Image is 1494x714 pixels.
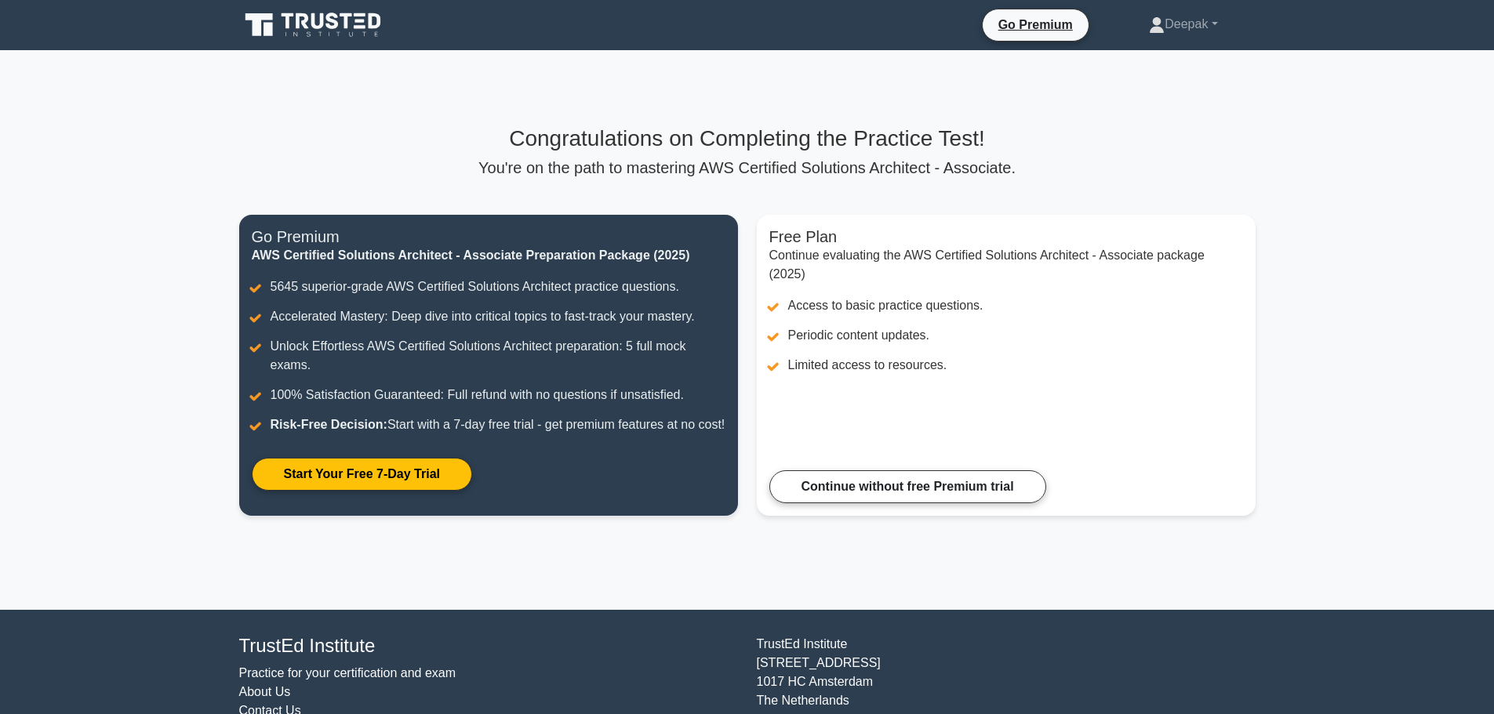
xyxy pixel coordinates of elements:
p: You're on the path to mastering AWS Certified Solutions Architect - Associate. [239,158,1256,177]
a: Start Your Free 7-Day Trial [252,458,472,491]
h3: Congratulations on Completing the Practice Test! [239,125,1256,152]
a: About Us [239,685,291,698]
a: Deepak [1111,9,1255,40]
a: Continue without free Premium trial [769,470,1046,503]
a: Practice for your certification and exam [239,666,456,680]
h4: TrustEd Institute [239,635,738,658]
a: Go Premium [989,15,1082,34]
